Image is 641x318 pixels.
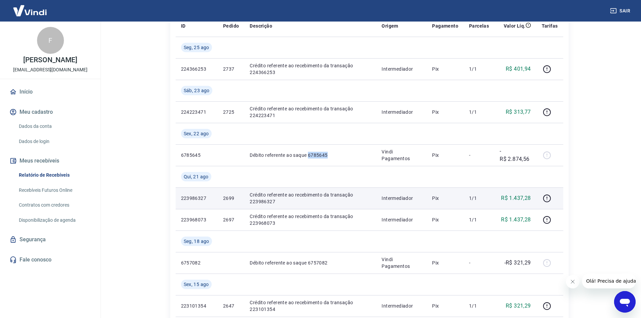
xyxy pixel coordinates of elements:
p: 2699 [223,195,239,202]
a: Dados de login [16,135,93,148]
p: Pix [432,66,458,72]
p: Intermediador [382,66,421,72]
button: Meus recebíveis [8,153,93,168]
p: 223968073 [181,216,212,223]
a: Relatório de Recebíveis [16,168,93,182]
p: 1/1 [469,216,489,223]
p: Crédito referente ao recebimento da transação 223101354 [250,299,371,313]
p: Pix [432,109,458,115]
p: Débito referente ao saque 6785645 [250,152,371,158]
p: Intermediador [382,303,421,309]
a: Recebíveis Futuros Online [16,183,93,197]
p: Pix [432,195,458,202]
a: Fale conosco [8,252,93,267]
p: Vindi Pagamentos [382,256,421,270]
p: -R$ 2.874,56 [500,147,531,163]
p: [EMAIL_ADDRESS][DOMAIN_NAME] [13,66,87,73]
p: 2725 [223,109,239,115]
p: R$ 1.437,28 [501,216,531,224]
p: Pagamento [432,23,458,29]
span: Seg, 18 ago [184,238,209,245]
p: 6757082 [181,259,212,266]
p: Origem [382,23,398,29]
div: F [37,27,64,54]
p: Tarifas [542,23,558,29]
p: 223986327 [181,195,212,202]
a: Contratos com credores [16,198,93,212]
p: Pix [432,152,458,158]
p: Crédito referente ao recebimento da transação 224223471 [250,105,371,119]
p: Crédito referente ao recebimento da transação 223986327 [250,191,371,205]
p: R$ 401,94 [506,65,531,73]
p: [PERSON_NAME] [23,57,77,64]
p: 223101354 [181,303,212,309]
span: Sex, 15 ago [184,281,209,288]
a: Segurança [8,232,93,247]
p: 1/1 [469,109,489,115]
p: 224366253 [181,66,212,72]
p: Vindi Pagamentos [382,148,421,162]
iframe: Mensagem da empresa [582,274,636,288]
p: Intermediador [382,195,421,202]
img: Vindi [8,0,52,21]
p: R$ 321,29 [506,302,531,310]
a: Início [8,84,93,99]
p: R$ 313,77 [506,108,531,116]
p: - [469,259,489,266]
p: 1/1 [469,303,489,309]
p: Valor Líq. [504,23,526,29]
p: 6785645 [181,152,212,158]
p: Débito referente ao saque 6757082 [250,259,371,266]
p: 2737 [223,66,239,72]
p: Pix [432,216,458,223]
span: Seg, 25 ago [184,44,209,51]
p: Crédito referente ao recebimento da transação 224366253 [250,62,371,76]
p: Intermediador [382,109,421,115]
p: Descrição [250,23,272,29]
p: 1/1 [469,66,489,72]
p: Pix [432,303,458,309]
p: -R$ 321,29 [504,259,531,267]
button: Sair [609,5,633,17]
p: 1/1 [469,195,489,202]
p: Pedido [223,23,239,29]
button: Meu cadastro [8,105,93,119]
a: Disponibilização de agenda [16,213,93,227]
p: ID [181,23,186,29]
p: Parcelas [469,23,489,29]
span: Sáb, 23 ago [184,87,210,94]
p: Pix [432,259,458,266]
span: Olá! Precisa de ajuda? [4,5,57,10]
iframe: Botão para abrir a janela de mensagens [614,291,636,313]
p: R$ 1.437,28 [501,194,531,202]
p: - [469,152,489,158]
a: Dados da conta [16,119,93,133]
span: Qui, 21 ago [184,173,209,180]
iframe: Fechar mensagem [566,275,579,288]
p: Crédito referente ao recebimento da transação 223968073 [250,213,371,226]
p: Intermediador [382,216,421,223]
p: 2697 [223,216,239,223]
p: 224223471 [181,109,212,115]
span: Sex, 22 ago [184,130,209,137]
p: 2647 [223,303,239,309]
